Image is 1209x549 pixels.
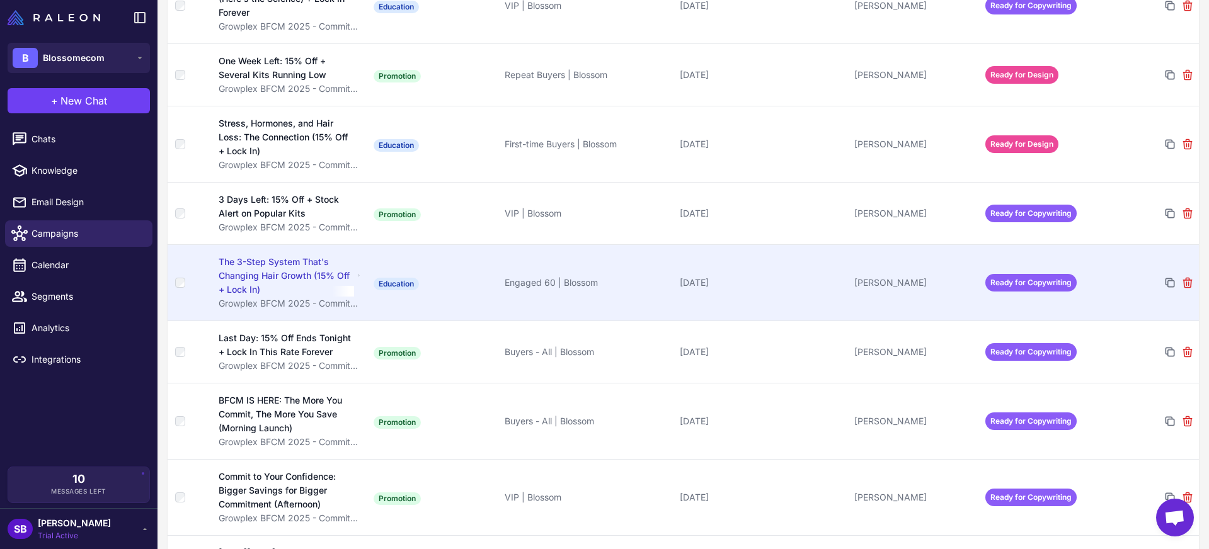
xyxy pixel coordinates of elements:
span: Ready for Copywriting [985,489,1077,506]
span: Education [374,278,419,290]
span: Promotion [374,208,421,221]
a: Campaigns [5,220,152,247]
a: Raleon Logo [8,10,105,25]
span: Knowledge [32,164,142,178]
span: Education [374,139,419,152]
div: Growplex BFCM 2025 - Commitment & Confidence Focus [219,158,361,172]
div: Buyers - All | Blossom [505,414,669,428]
div: [PERSON_NAME] [854,207,975,220]
div: Growplex BFCM 2025 - Commitment & Confidence Focus [219,511,361,525]
span: Campaigns [32,227,142,241]
div: Commit to Your Confidence: Bigger Savings for Bigger Commitment (Afternoon) [219,470,354,511]
div: Last Day: 15% Off Ends Tonight + Lock In This Rate Forever [219,331,353,359]
span: Integrations [32,353,142,366]
div: [DATE] [680,490,844,504]
div: [DATE] [680,414,844,428]
div: Engaged 60 | Blossom [505,276,669,290]
div: Repeat Buyers | Blossom [505,68,669,82]
div: Growplex BFCM 2025 - Commitment & Confidence Focus [219,220,361,234]
div: [DATE] [680,345,844,359]
span: Ready for Copywriting [985,412,1077,430]
div: [DATE] [680,207,844,220]
div: First-time Buyers | Blossom [505,137,669,151]
div: [PERSON_NAME] [854,414,975,428]
a: Chats [5,126,152,152]
span: Promotion [374,416,421,429]
div: SB [8,519,33,539]
span: Blossomecom [43,51,105,65]
div: Growplex BFCM 2025 - Commitment & Confidence Focus [219,20,361,33]
a: Segments [5,283,152,310]
span: Education [374,1,419,13]
span: Ready for Copywriting [985,274,1077,291]
span: Ready for Copywriting [985,343,1077,361]
span: Messages Left [51,487,106,496]
span: Promotion [374,492,421,505]
span: Promotion [374,347,421,359]
a: Email Design [5,189,152,215]
div: Growplex BFCM 2025 - Commitment & Confidence Focus [219,435,361,449]
div: One Week Left: 15% Off + Several Kits Running Low [219,54,352,82]
div: 3 Days Left: 15% Off + Stock Alert on Popular Kits [219,193,352,220]
div: [PERSON_NAME] [854,68,975,82]
div: BFCM IS HERE: The More You Commit, The More You Save (Morning Launch) [219,393,354,435]
div: Buyers - All | Blossom [505,345,669,359]
div: Open chat [1156,499,1194,536]
button: +New Chat [8,88,150,113]
span: New Chat [60,93,107,108]
span: Chats [32,132,142,146]
span: Analytics [32,321,142,335]
span: Ready for Copywriting [985,205,1077,222]
span: + [51,93,58,108]
button: BBlossomecom [8,43,150,73]
div: [PERSON_NAME] [854,490,975,504]
span: Segments [32,290,142,303]
span: [PERSON_NAME] [38,516,111,530]
span: Ready for Design [985,135,1058,153]
div: VIP | Blossom [505,490,669,504]
div: B [13,48,38,68]
div: [DATE] [680,137,844,151]
div: [PERSON_NAME] [854,276,975,290]
div: [PERSON_NAME] [854,137,975,151]
div: [PERSON_NAME] [854,345,975,359]
div: Stress, Hormones, and Hair Loss: The Connection (15% Off + Lock In) [219,116,353,158]
a: Calendar [5,252,152,278]
span: Calendar [32,258,142,272]
span: Email Design [32,195,142,209]
div: [DATE] [680,276,844,290]
span: Trial Active [38,530,111,541]
img: Raleon Logo [8,10,100,25]
div: The 3-Step System That's Changing Hair Growth (15% Off + Lock In) [219,255,353,297]
div: [DATE] [680,68,844,82]
a: Integrations [5,346,152,373]
span: 10 [72,473,85,485]
a: Analytics [5,315,152,341]
div: Growplex BFCM 2025 - Commitment & Confidence Focus [219,82,361,96]
div: VIP | Blossom [505,207,669,220]
a: Knowledge [5,157,152,184]
span: Ready for Design [985,66,1058,84]
div: Growplex BFCM 2025 - Commitment & Confidence Focus [219,359,361,373]
span: Promotion [374,70,421,82]
div: Growplex BFCM 2025 - Commitment & Confidence Focus [219,297,361,310]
